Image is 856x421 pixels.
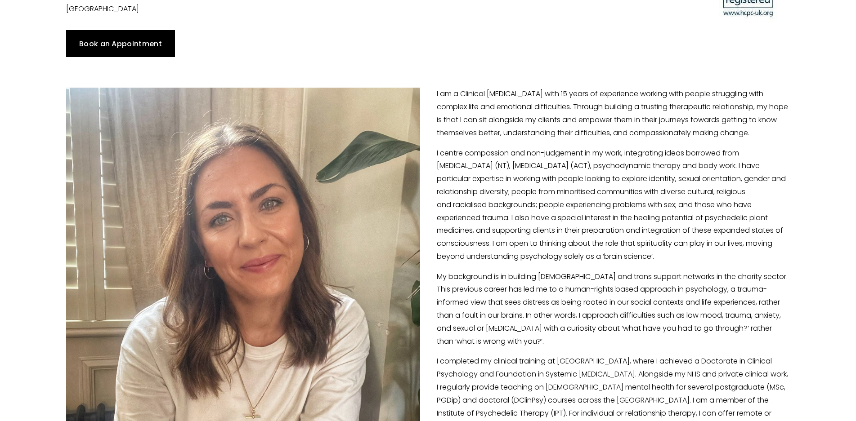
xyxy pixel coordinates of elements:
[66,30,175,57] a: Book an Appointment
[66,270,790,348] p: My background is in building [DEMOGRAPHIC_DATA] and trans support networks in the charity sector....
[66,147,790,263] p: I centre compassion and non-judgement in my work, integrating ideas borrowed from [MEDICAL_DATA] ...
[66,88,790,139] p: I am a Clinical [MEDICAL_DATA] with 15 years of experience working with people struggling with co...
